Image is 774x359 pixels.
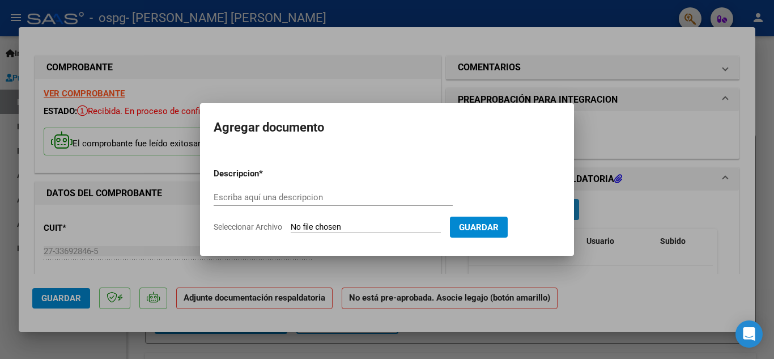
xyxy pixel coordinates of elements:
span: Seleccionar Archivo [214,222,282,231]
div: Open Intercom Messenger [735,320,763,348]
button: Guardar [450,217,508,238]
p: Descripcion [214,167,318,180]
h2: Agregar documento [214,117,560,138]
span: Guardar [459,222,499,233]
